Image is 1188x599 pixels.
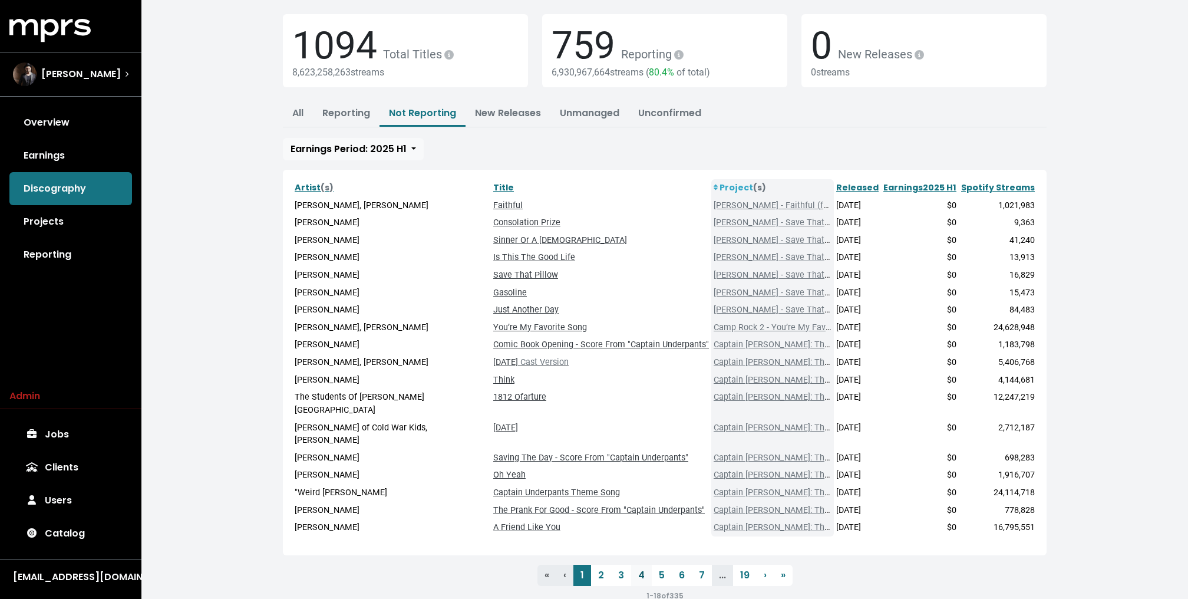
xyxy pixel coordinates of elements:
td: 1,021,983 [959,197,1037,215]
td: [PERSON_NAME] [292,232,491,249]
a: [DATE] Cast Version [493,357,569,367]
button: [EMAIL_ADDRESS][DOMAIN_NAME] [9,570,132,585]
a: Captain [PERSON_NAME]: The First Epic Movie Soundtrack [714,423,939,433]
td: [PERSON_NAME] [292,301,491,319]
span: Cast Version [518,357,569,367]
a: mprs logo [9,23,91,37]
td: [DATE] [834,284,881,302]
div: 6,930,967,664 streams ( of total) [552,67,778,78]
td: 41,240 [959,232,1037,249]
td: [PERSON_NAME], [PERSON_NAME] [292,354,491,371]
div: $0 [883,374,956,387]
div: $0 [883,504,956,517]
div: $0 [883,391,956,404]
a: Unconfirmed [638,106,701,120]
td: The Students Of [PERSON_NAME][GEOGRAPHIC_DATA] [292,389,491,419]
div: $0 [883,321,956,334]
a: Captain [PERSON_NAME]: The First Epic Movie Soundtrack [714,453,939,463]
td: 15,473 [959,284,1037,302]
div: $0 [883,304,956,317]
a: 1 [573,565,591,586]
div: [EMAIL_ADDRESS][DOMAIN_NAME] [13,570,128,584]
a: [PERSON_NAME] - Faithful (ft. [GEOGRAPHIC_DATA]) [714,200,915,210]
a: Spotify Streams [961,182,1035,193]
a: [PERSON_NAME] - Save That Pillow EP [714,235,863,245]
td: [DATE] [834,466,881,484]
td: [DATE] [834,232,881,249]
span: 759 [552,24,615,68]
td: 698,283 [959,449,1037,467]
div: 8,623,258,263 streams [292,67,519,78]
a: [PERSON_NAME] - Save That Pillow EP [714,305,863,315]
span: » [781,568,786,582]
td: 84,483 [959,301,1037,319]
td: 2,712,187 [959,419,1037,449]
td: [DATE] [834,449,881,467]
a: All [292,106,303,120]
a: Save That Pillow [493,270,558,280]
a: Jobs [9,418,132,451]
span: 80.4% [649,67,674,78]
td: [PERSON_NAME] [292,249,491,266]
div: $0 [883,338,956,351]
td: "Weird [PERSON_NAME] [292,484,491,502]
a: Captain [PERSON_NAME]: The First Epic Movie Soundtrack [714,375,939,385]
a: Captain [PERSON_NAME]: The First Epic Movie Soundtrack [714,505,939,515]
a: 19 [733,565,757,586]
div: 0 streams [811,67,1037,78]
a: Saving The Day - Score From "Captain Underpants" [493,453,688,463]
td: [DATE] [834,419,881,449]
td: [DATE] [834,266,881,284]
div: $0 [883,356,956,369]
td: 24,114,718 [959,484,1037,502]
a: Title [493,182,514,193]
td: 1,916,707 [959,466,1037,484]
td: [PERSON_NAME] [292,502,491,519]
td: 16,829 [959,266,1037,284]
td: [DATE] [834,214,881,232]
div: $0 [883,287,956,299]
td: 12,247,219 [959,389,1037,419]
a: [PERSON_NAME] - Save That Pillow EP [714,252,863,262]
a: Captain [PERSON_NAME]: The First Epic Movie Soundtrack [714,470,939,480]
td: [DATE] [834,301,881,319]
a: Captain [PERSON_NAME]: The First Epic Movie Soundtrack [714,340,939,350]
td: [DATE] [834,319,881,337]
td: [PERSON_NAME], [PERSON_NAME] [292,319,491,337]
td: [DATE] [834,336,881,354]
td: [PERSON_NAME] [292,336,491,354]
a: [DATE] [493,423,518,433]
span: 1094 [292,24,377,68]
td: [PERSON_NAME] [292,449,491,467]
a: Earnings [9,139,132,172]
a: Captain [PERSON_NAME]: The First Epic Movie Soundtrack [714,357,939,367]
span: Reporting [615,47,686,61]
td: 9,363 [959,214,1037,232]
td: 778,828 [959,502,1037,519]
a: A Friend Like You [493,522,560,532]
a: 6 [672,565,692,586]
td: 13,913 [959,249,1037,266]
a: Projects [9,205,132,238]
a: 2 [591,565,611,586]
div: $0 [883,422,956,435]
a: Not Reporting [389,106,456,120]
div: $0 [883,269,956,282]
a: Camp Rock 2 - You’re My Favorite Song [714,322,865,333]
a: You’re My Favorite Song [493,322,587,333]
td: [PERSON_NAME] [292,519,491,537]
td: 5,406,768 [959,354,1037,371]
div: $0 [883,234,956,247]
td: [PERSON_NAME] of Cold War Kids, [PERSON_NAME] [292,419,491,449]
span: New Releases [832,47,926,61]
a: Sinner Or A [DEMOGRAPHIC_DATA] [493,235,627,245]
a: 1812 Ofarture [493,392,546,402]
td: 16,795,551 [959,519,1037,537]
a: Faithful [493,200,523,210]
div: $0 [883,452,956,465]
a: Comic Book Opening - Score From "Captain Underpants" [493,340,709,350]
a: Captain Underpants Theme Song [493,488,620,498]
td: [PERSON_NAME] [292,371,491,389]
a: [PERSON_NAME] - Save That Pillow EP [714,288,863,298]
span: (s) [753,182,766,193]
